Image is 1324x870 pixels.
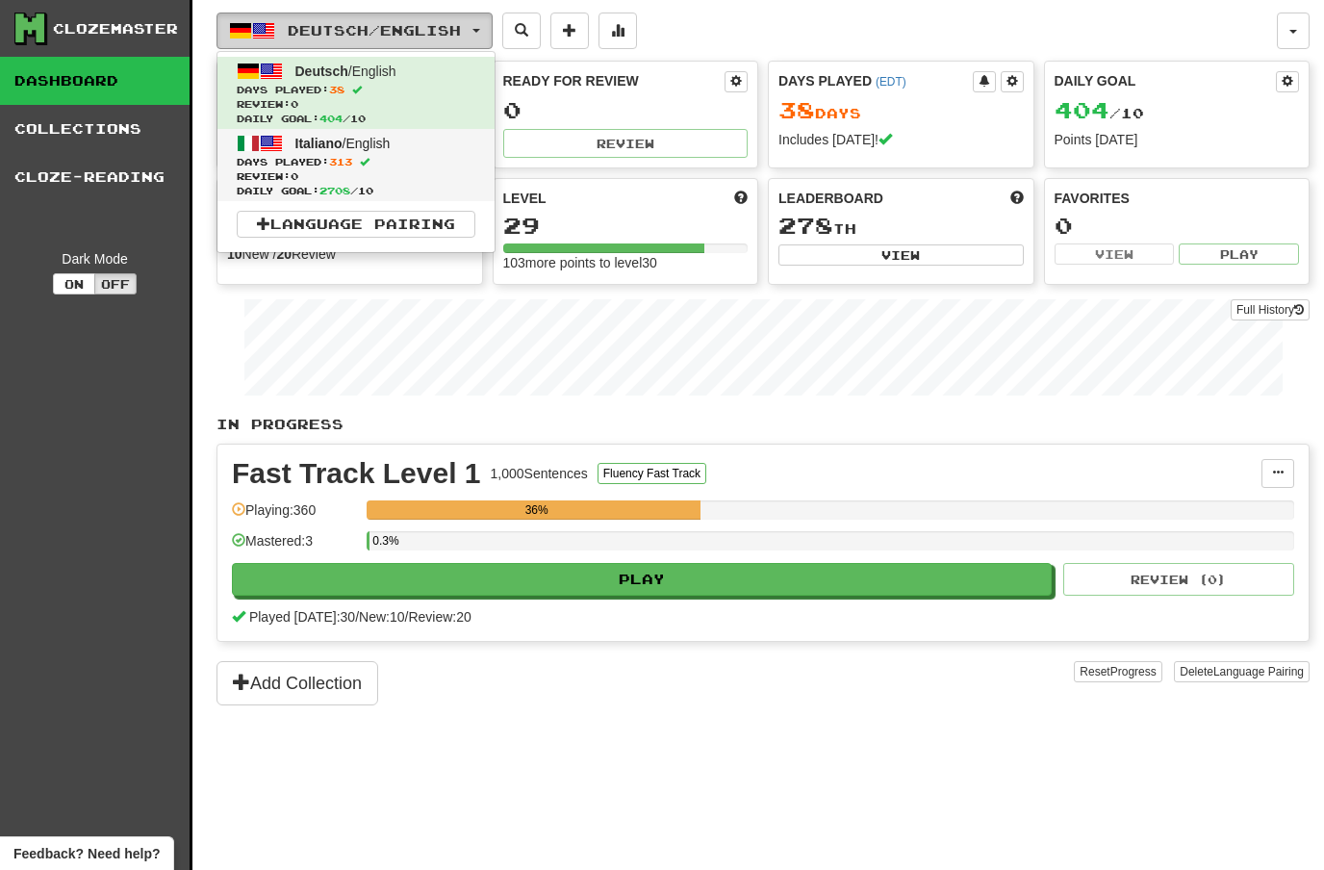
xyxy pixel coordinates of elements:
[319,185,350,196] span: 2708
[217,129,495,201] a: Italiano/EnglishDays Played:313 Review:0Daily Goal:2708/10
[13,844,160,863] span: Open feedback widget
[237,184,475,198] span: Daily Goal: / 10
[237,97,475,112] span: Review: 0
[217,57,495,129] a: Deutsch/EnglishDays Played:38 Review:0Daily Goal:404/10
[295,64,348,79] span: Deutsch
[295,136,391,151] span: / English
[237,155,475,169] span: Days Played:
[237,83,475,97] span: Days Played:
[329,156,352,167] span: 313
[237,169,475,184] span: Review: 0
[237,211,475,238] a: Language Pairing
[319,113,343,124] span: 404
[237,112,475,126] span: Daily Goal: / 10
[295,64,396,79] span: / English
[329,84,344,95] span: 38
[295,136,343,151] span: Italiano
